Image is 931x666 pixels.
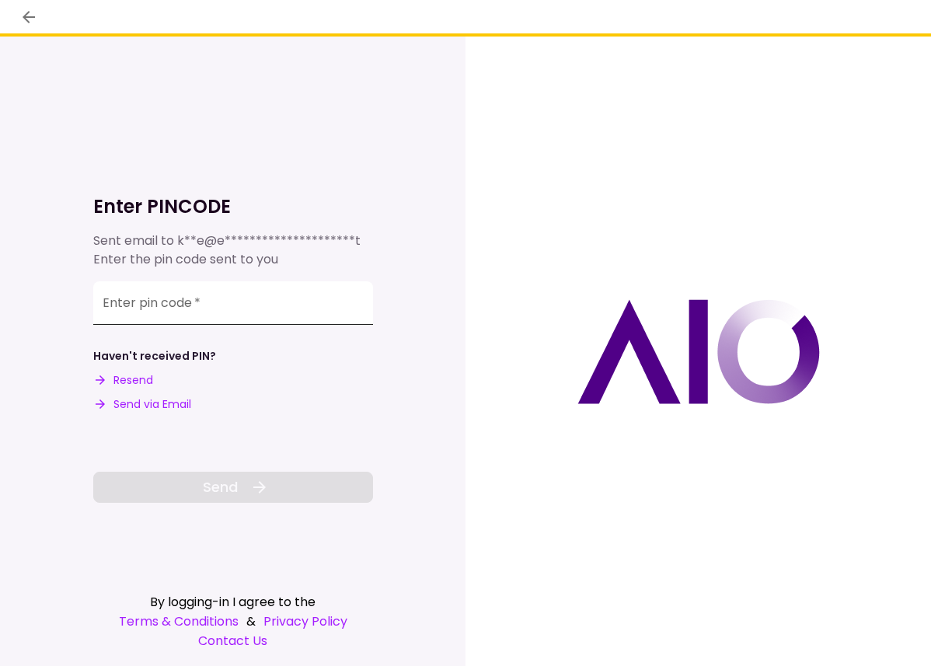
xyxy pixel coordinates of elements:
[93,232,373,269] div: Sent email to Enter the pin code sent to you
[119,612,239,631] a: Terms & Conditions
[93,472,373,503] button: Send
[93,631,373,650] a: Contact Us
[93,396,191,413] button: Send via Email
[263,612,347,631] a: Privacy Policy
[93,592,373,612] div: By logging-in I agree to the
[203,476,238,497] span: Send
[93,612,373,631] div: &
[577,299,820,404] img: AIO logo
[93,348,216,364] div: Haven't received PIN?
[16,4,42,30] button: back
[93,372,153,389] button: Resend
[93,194,373,219] h1: Enter PINCODE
